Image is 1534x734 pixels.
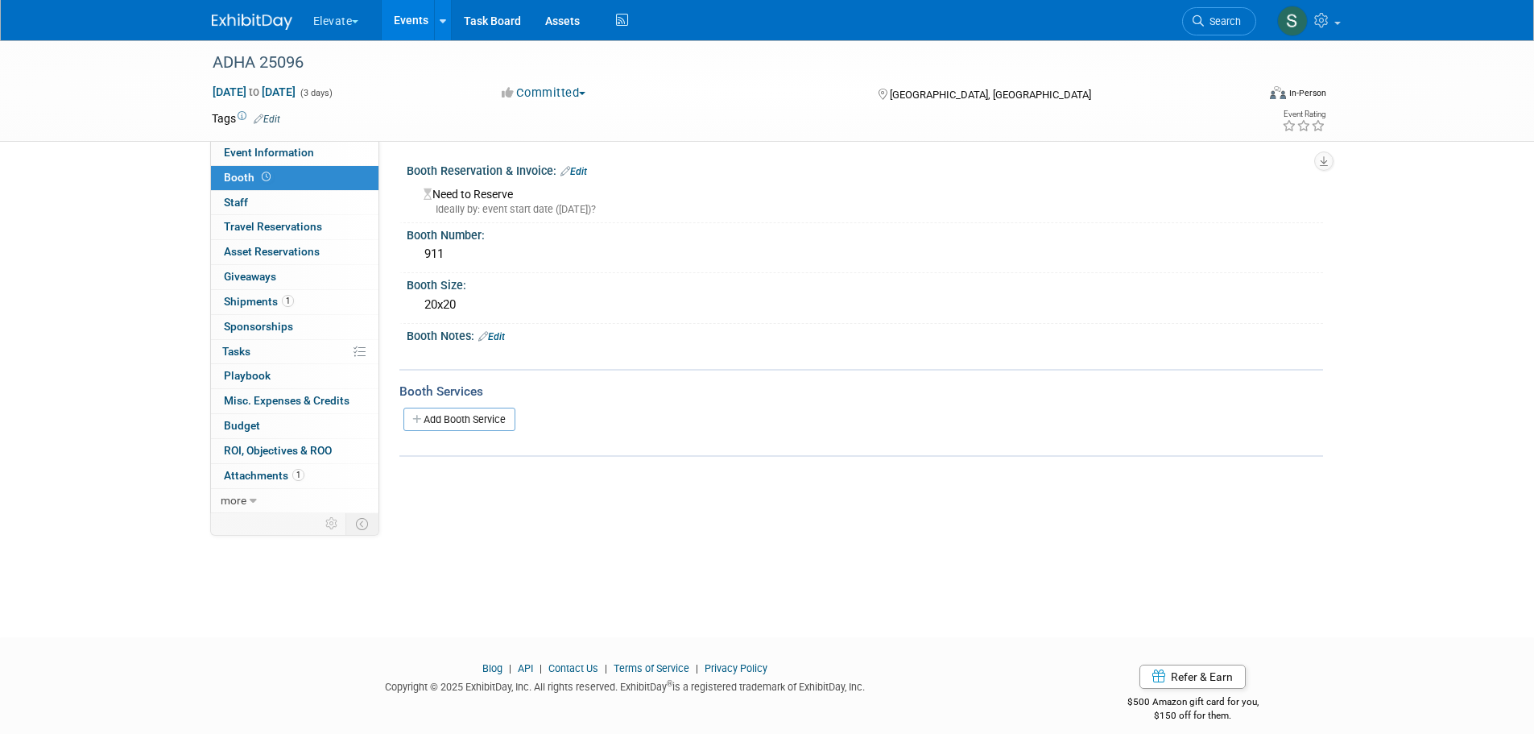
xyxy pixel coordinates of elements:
[224,220,322,233] span: Travel Reservations
[601,662,611,674] span: |
[1270,86,1286,99] img: Format-Inperson.png
[1063,709,1323,723] div: $150 off for them.
[419,292,1311,317] div: 20x20
[345,513,378,534] td: Toggle Event Tabs
[211,389,378,413] a: Misc. Expenses & Credits
[692,662,702,674] span: |
[478,331,505,342] a: Edit
[212,14,292,30] img: ExhibitDay
[505,662,515,674] span: |
[258,171,274,183] span: Booth not reserved yet
[211,315,378,339] a: Sponsorships
[419,242,1311,267] div: 911
[221,494,246,507] span: more
[419,182,1311,217] div: Need to Reserve
[407,223,1323,243] div: Booth Number:
[224,444,332,457] span: ROI, Objectives & ROO
[224,171,274,184] span: Booth
[399,383,1323,400] div: Booth Services
[1277,6,1308,36] img: Samantha Meyers
[211,464,378,488] a: Attachments1
[667,679,672,688] sup: ®
[1204,15,1241,27] span: Search
[212,110,280,126] td: Tags
[211,265,378,289] a: Giveaways
[292,469,304,481] span: 1
[1288,87,1326,99] div: In-Person
[560,166,587,177] a: Edit
[535,662,546,674] span: |
[211,439,378,463] a: ROI, Objectives & ROO
[224,394,349,407] span: Misc. Expenses & Credits
[614,662,689,674] a: Terms of Service
[224,295,294,308] span: Shipments
[211,340,378,364] a: Tasks
[407,324,1323,345] div: Booth Notes:
[890,89,1091,101] span: [GEOGRAPHIC_DATA], [GEOGRAPHIC_DATA]
[1161,84,1327,108] div: Event Format
[254,114,280,125] a: Edit
[224,270,276,283] span: Giveaways
[224,196,248,209] span: Staff
[212,676,1040,695] div: Copyright © 2025 ExhibitDay, Inc. All rights reserved. ExhibitDay is a registered trademark of Ex...
[211,240,378,264] a: Asset Reservations
[407,273,1323,293] div: Booth Size:
[211,489,378,513] a: more
[224,245,320,258] span: Asset Reservations
[496,85,592,102] button: Committed
[1182,7,1256,35] a: Search
[518,662,533,674] a: API
[211,166,378,190] a: Booth
[705,662,767,674] a: Privacy Policy
[548,662,598,674] a: Contact Us
[211,290,378,314] a: Shipments1
[1282,110,1325,118] div: Event Rating
[212,85,296,99] span: [DATE] [DATE]
[211,191,378,215] a: Staff
[482,662,502,674] a: Blog
[211,141,378,165] a: Event Information
[211,215,378,239] a: Travel Reservations
[299,88,333,98] span: (3 days)
[224,419,260,432] span: Budget
[222,345,250,358] span: Tasks
[224,369,271,382] span: Playbook
[1139,665,1246,689] a: Refer & Earn
[211,414,378,438] a: Budget
[224,469,304,482] span: Attachments
[318,513,346,534] td: Personalize Event Tab Strip
[282,295,294,307] span: 1
[246,85,262,98] span: to
[403,408,515,431] a: Add Booth Service
[224,146,314,159] span: Event Information
[407,159,1323,180] div: Booth Reservation & Invoice:
[211,364,378,388] a: Playbook
[207,48,1232,77] div: ADHA 25096
[1063,685,1323,722] div: $500 Amazon gift card for you,
[424,202,1311,217] div: Ideally by: event start date ([DATE])?
[224,320,293,333] span: Sponsorships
